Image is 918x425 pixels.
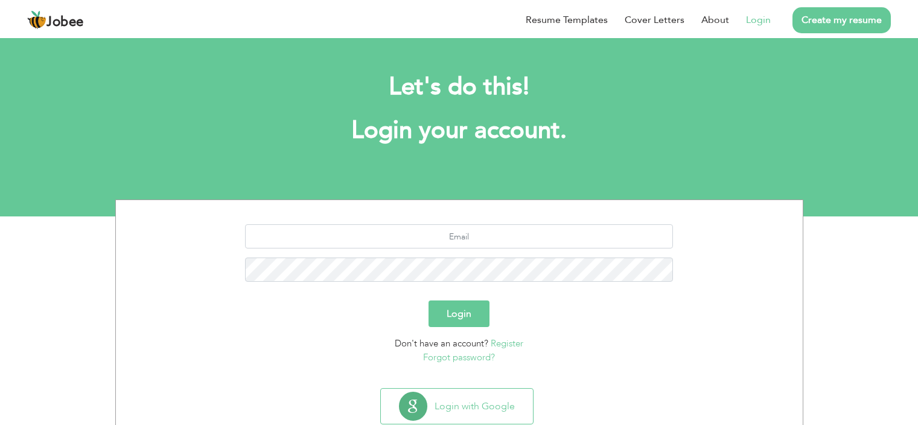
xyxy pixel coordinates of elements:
[245,224,673,248] input: Email
[792,7,891,33] a: Create my resume
[625,13,684,27] a: Cover Letters
[429,300,489,327] button: Login
[46,16,84,29] span: Jobee
[381,389,533,424] button: Login with Google
[701,13,729,27] a: About
[491,337,523,349] a: Register
[746,13,771,27] a: Login
[133,71,785,103] h2: Let's do this!
[133,115,785,146] h1: Login your account.
[27,10,84,30] a: Jobee
[526,13,608,27] a: Resume Templates
[423,351,495,363] a: Forgot password?
[27,10,46,30] img: jobee.io
[395,337,488,349] span: Don't have an account?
